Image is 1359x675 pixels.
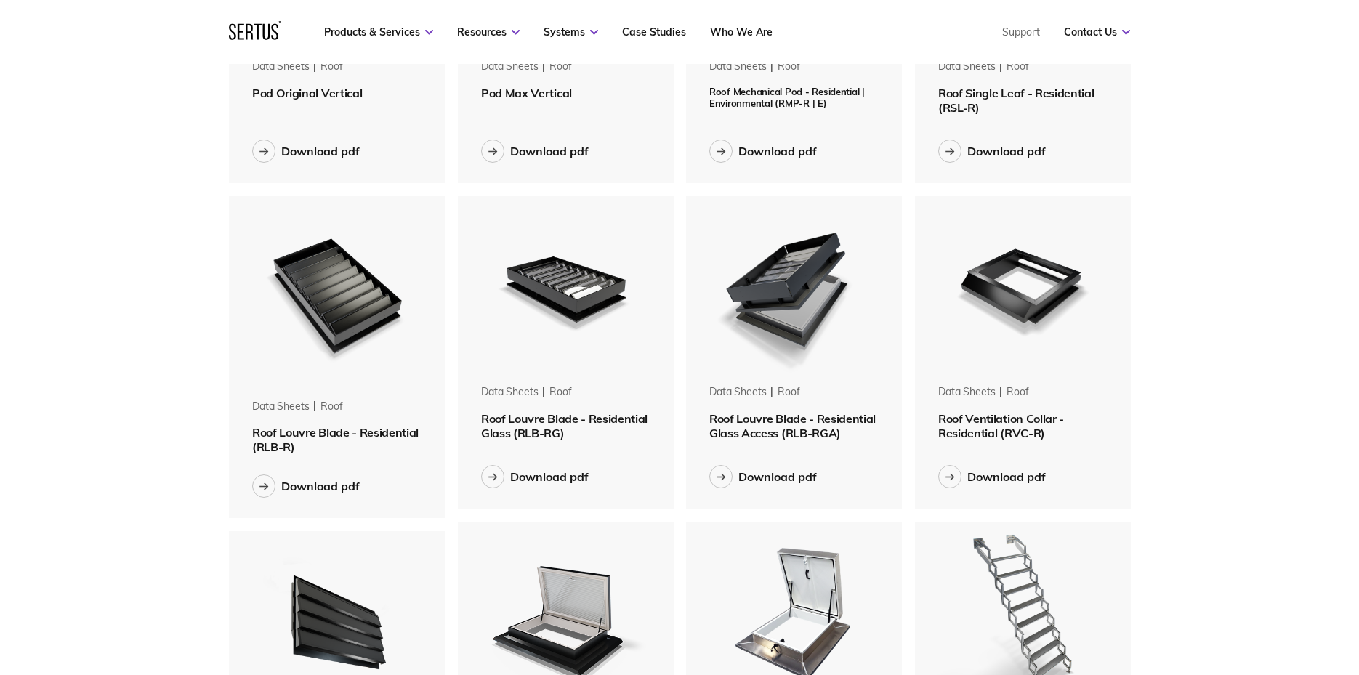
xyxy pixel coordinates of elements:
[778,60,799,74] div: roof
[510,469,589,484] div: Download pdf
[252,474,360,498] button: Download pdf
[709,60,766,74] div: Data Sheets
[252,425,419,454] span: Roof Louvre Blade - Residential (RLB-R)
[709,465,817,488] button: Download pdf
[457,25,520,39] a: Resources
[938,385,995,400] div: Data Sheets
[738,144,817,158] div: Download pdf
[938,60,995,74] div: Data Sheets
[252,140,360,163] button: Download pdf
[320,400,342,414] div: roof
[1064,25,1130,39] a: Contact Us
[549,385,571,400] div: roof
[481,86,572,100] span: Pod Max Vertical
[938,140,1046,163] button: Download pdf
[938,86,1094,115] span: Roof Single Leaf - Residential (RSL-R)
[481,140,589,163] button: Download pdf
[709,385,766,400] div: Data Sheets
[324,25,433,39] a: Products & Services
[938,411,1064,440] span: Roof Ventilation Collar - Residential (RVC-R)
[967,144,1046,158] div: Download pdf
[622,25,686,39] a: Case Studies
[710,25,773,39] a: Who We Are
[544,25,598,39] a: Systems
[1002,25,1040,39] a: Support
[281,479,360,493] div: Download pdf
[252,400,309,414] div: Data Sheets
[967,469,1046,484] div: Download pdf
[320,60,342,74] div: roof
[252,86,362,100] span: Pod Original Vertical
[709,86,865,109] span: Roof Mechanical Pod - Residential | Environmental (RMP-R | E)
[481,60,538,74] div: Data Sheets
[481,411,648,440] span: Roof Louvre Blade - Residential Glass (RLB-RG)
[709,411,876,440] span: Roof Louvre Blade - Residential Glass Access (RLB-RGA)
[1007,385,1028,400] div: roof
[1007,60,1028,74] div: roof
[549,60,571,74] div: roof
[709,140,817,163] button: Download pdf
[938,465,1046,488] button: Download pdf
[778,385,799,400] div: roof
[510,144,589,158] div: Download pdf
[1097,506,1359,675] iframe: Chat Widget
[481,385,538,400] div: Data Sheets
[252,60,309,74] div: Data Sheets
[738,469,817,484] div: Download pdf
[481,465,589,488] button: Download pdf
[281,144,360,158] div: Download pdf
